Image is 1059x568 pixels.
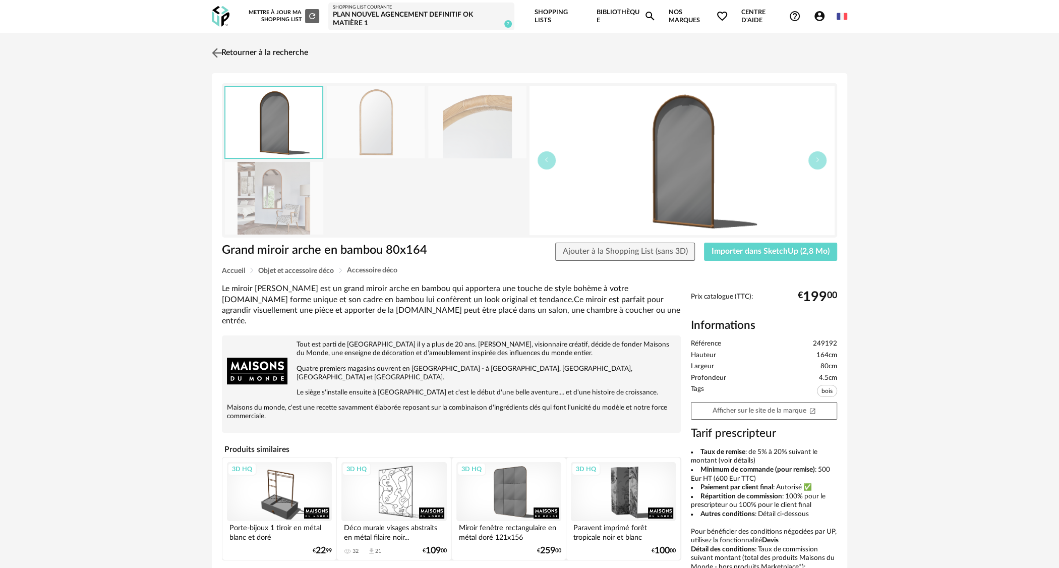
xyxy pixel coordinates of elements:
div: € 00 [652,547,676,554]
img: brand logo [227,340,287,401]
span: Centre d'aideHelp Circle Outline icon [741,8,801,25]
div: € 00 [537,547,561,554]
div: Prix catalogue (TTC): [691,293,837,311]
li: : 100% pour le prescripteur ou 100% pour le client final [691,492,837,510]
div: Porte-bijoux 1 tiroir en métal blanc et doré [227,521,332,541]
span: 22 [316,547,326,554]
a: 3D HQ Déco murale visages abstraits en métal filaire noir... 32 Download icon 21 €10900 [337,458,451,560]
h1: Grand miroir arche en bambou 80x164 [222,243,473,258]
img: thumbnail.png [529,86,835,235]
span: Accueil [222,267,245,274]
h2: Informations [691,318,837,333]
img: OXP [212,6,229,27]
span: Profondeur [691,374,726,383]
span: Référence [691,339,721,349]
span: Importer dans SketchUp (2,8 Mo) [712,247,830,255]
div: 3D HQ [227,463,257,476]
span: Hauteur [691,351,716,360]
div: Paravent imprimé forêt tropicale noir et blanc [571,521,676,541]
div: Mettre à jour ma Shopping List [247,9,319,23]
div: 3D HQ [571,463,601,476]
span: Help Circle Outline icon [789,10,801,22]
img: grand-miroir-arche-en-bambou-80x164-1000-6-35-249192_1.jpg [327,86,425,158]
div: Breadcrumb [222,267,837,274]
b: Minimum de commande (pour remise) [700,466,815,473]
span: Accessoire déco [347,267,397,274]
b: Autres conditions [700,510,755,518]
li: : de 5% à 20% suivant le montant (voir détails) [691,448,837,466]
h3: Tarif prescripteur [691,426,837,441]
a: Afficher sur le site de la marqueOpen In New icon [691,402,837,420]
span: Tags [691,385,704,400]
b: Taux de remise [700,448,745,456]
span: 100 [655,547,670,554]
b: Paiement par client final [700,484,773,491]
img: svg+xml;base64,PHN2ZyB3aWR0aD0iMjQiIGhlaWdodD0iMjQiIHZpZXdCb3g9IjAgMCAyNCAyNCIgZmlsbD0ibm9uZSIgeG... [210,45,224,60]
li: : Détail ci-dessous [691,510,837,519]
span: Account Circle icon [813,10,826,22]
img: thumbnail.png [225,87,322,158]
span: Account Circle icon [813,10,830,22]
div: 32 [352,548,359,555]
h4: Produits similaires [222,442,681,457]
img: grand-miroir-arche-en-bambou-80x164-1000-6-35-249192_2.jpg [225,162,323,234]
b: Détail des conditions [691,546,755,553]
a: 3D HQ Porte-bijoux 1 tiroir en métal blanc et doré €2299 [222,458,336,560]
span: bois [817,385,837,397]
div: Le miroir [PERSON_NAME] est un grand miroir arche en bambou qui apportera une touche de style boh... [222,283,681,326]
span: Magnify icon [644,10,656,22]
span: Open In New icon [809,407,816,414]
img: fr [837,11,847,22]
li: : Autorisé ✅ [691,483,837,492]
span: Download icon [368,547,375,555]
button: Ajouter à la Shopping List (sans 3D) [555,243,695,261]
span: 4.5cm [819,374,837,383]
p: Quatre premiers magasins ouvrent en [GEOGRAPHIC_DATA] - à [GEOGRAPHIC_DATA], [GEOGRAPHIC_DATA], [... [227,365,676,382]
span: Heart Outline icon [716,10,728,22]
div: Plan nouvel agencement definitif ok matière 1 [333,11,510,28]
span: 80cm [820,362,837,371]
a: Shopping List courante Plan nouvel agencement definitif ok matière 1 7 [333,5,510,28]
p: Le siège s'installe ensuite à [GEOGRAPHIC_DATA] et c'est le début d'une belle aventure.... et d'u... [227,388,676,397]
span: 109 [426,547,441,554]
button: Importer dans SketchUp (2,8 Mo) [704,243,837,261]
span: 249192 [813,339,837,349]
div: 3D HQ [342,463,371,476]
b: Devis [762,537,779,544]
p: Maisons du monde, c'est une recette savamment élaborée reposant sur la combinaison d'ingrédients ... [227,404,676,421]
a: 3D HQ Paravent imprimé forêt tropicale noir et blanc €10000 [566,458,680,560]
img: grand-miroir-arche-en-bambou-80x164-1000-6-35-249192_4.jpg [428,86,526,158]
div: Shopping List courante [333,5,510,11]
span: Largeur [691,362,714,371]
div: Miroir fenêtre rectangulaire en métal doré 121x156 [456,521,561,541]
b: Répartition de commission [700,493,782,500]
span: Objet et accessoire déco [258,267,334,274]
span: 7 [504,20,512,28]
div: 21 [375,548,381,555]
p: Tout est parti de [GEOGRAPHIC_DATA] il y a plus de 20 ans. [PERSON_NAME], visionnaire créatif, dé... [227,340,676,358]
span: Ajouter à la Shopping List (sans 3D) [563,247,688,255]
div: 3D HQ [457,463,486,476]
div: € 00 [423,547,447,554]
a: 3D HQ Miroir fenêtre rectangulaire en métal doré 121x156 €25900 [452,458,566,560]
li: : 500 Eur HT (600 Eur TTC) [691,466,837,483]
div: € 00 [798,293,837,301]
span: 259 [540,547,555,554]
div: € 99 [313,547,332,554]
span: 164cm [816,351,837,360]
div: Déco murale visages abstraits en métal filaire noir... [341,521,446,541]
span: 199 [803,293,827,301]
a: Retourner à la recherche [209,42,308,64]
span: Refresh icon [308,13,317,19]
